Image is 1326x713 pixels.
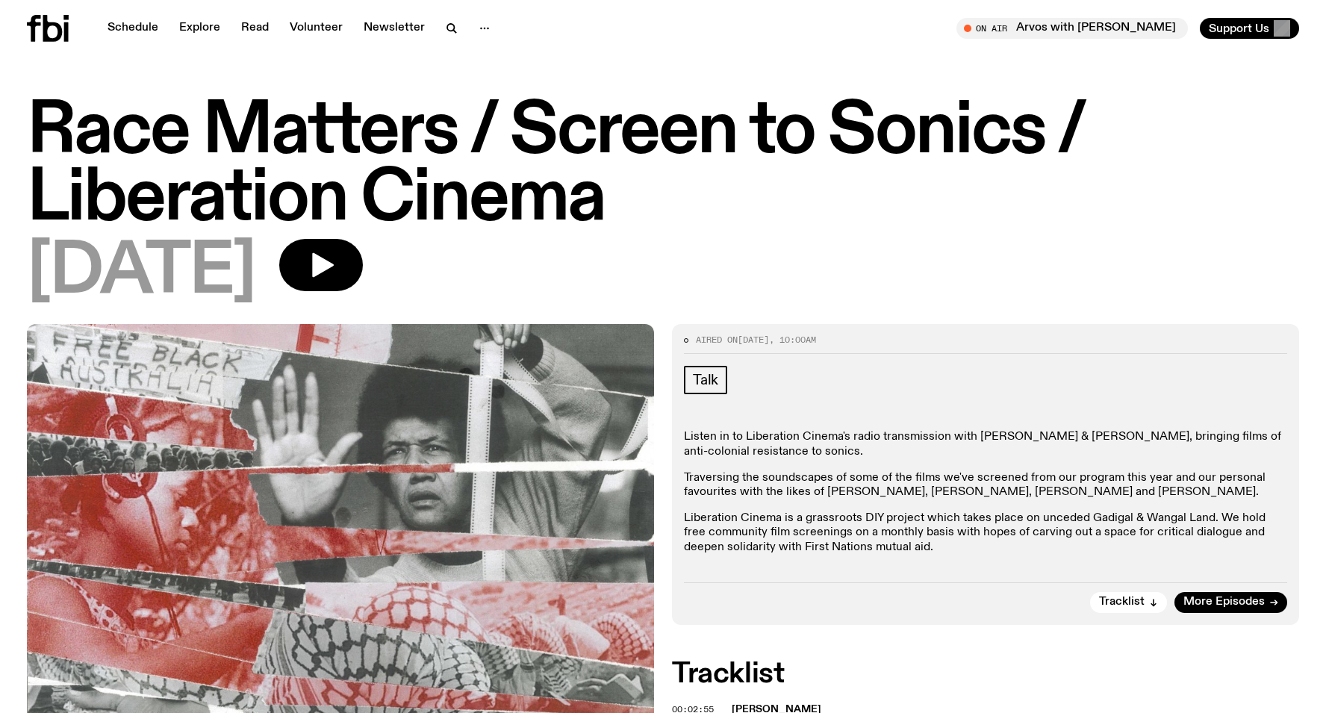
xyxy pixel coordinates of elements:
[672,661,1299,688] h2: Tracklist
[769,334,816,346] span: , 10:00am
[27,239,255,306] span: [DATE]
[684,366,727,394] a: Talk
[1090,592,1167,613] button: Tracklist
[99,18,167,39] a: Schedule
[684,511,1287,555] p: Liberation Cinema is a grassroots DIY project which takes place on unceded Gadigal & Wangal Land....
[684,471,1287,499] p: Traversing the soundscapes of some of the films we've screened from our program this year and our...
[1209,22,1269,35] span: Support Us
[1099,597,1145,608] span: Tracklist
[1200,18,1299,39] button: Support Us
[355,18,434,39] a: Newsletter
[1183,597,1265,608] span: More Episodes
[281,18,352,39] a: Volunteer
[696,334,738,346] span: Aired on
[27,99,1299,233] h1: Race Matters / Screen to Sonics / Liberation Cinema
[232,18,278,39] a: Read
[956,18,1188,39] button: On AirArvos with [PERSON_NAME]
[170,18,229,39] a: Explore
[684,430,1287,458] p: Listen in to Liberation Cinema's radio transmission with [PERSON_NAME] & [PERSON_NAME], bringing ...
[693,372,718,388] span: Talk
[738,334,769,346] span: [DATE]
[1174,592,1287,613] a: More Episodes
